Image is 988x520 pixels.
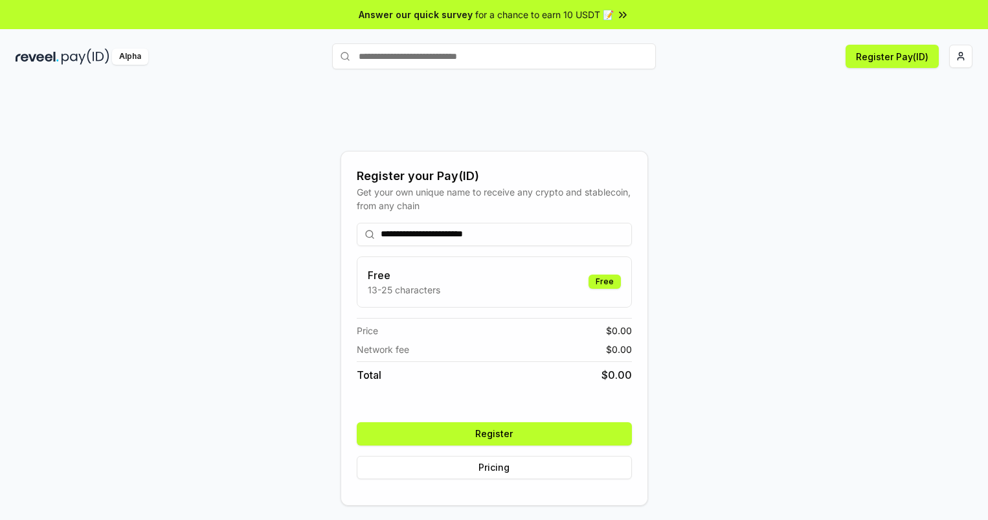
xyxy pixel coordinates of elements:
[475,8,614,21] span: for a chance to earn 10 USDT 📝
[359,8,473,21] span: Answer our quick survey
[357,367,381,383] span: Total
[357,324,378,337] span: Price
[357,456,632,479] button: Pricing
[357,185,632,212] div: Get your own unique name to receive any crypto and stablecoin, from any chain
[601,367,632,383] span: $ 0.00
[357,343,409,356] span: Network fee
[606,324,632,337] span: $ 0.00
[368,267,440,283] h3: Free
[62,49,109,65] img: pay_id
[589,275,621,289] div: Free
[357,167,632,185] div: Register your Pay(ID)
[357,422,632,446] button: Register
[368,283,440,297] p: 13-25 characters
[846,45,939,68] button: Register Pay(ID)
[606,343,632,356] span: $ 0.00
[112,49,148,65] div: Alpha
[16,49,59,65] img: reveel_dark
